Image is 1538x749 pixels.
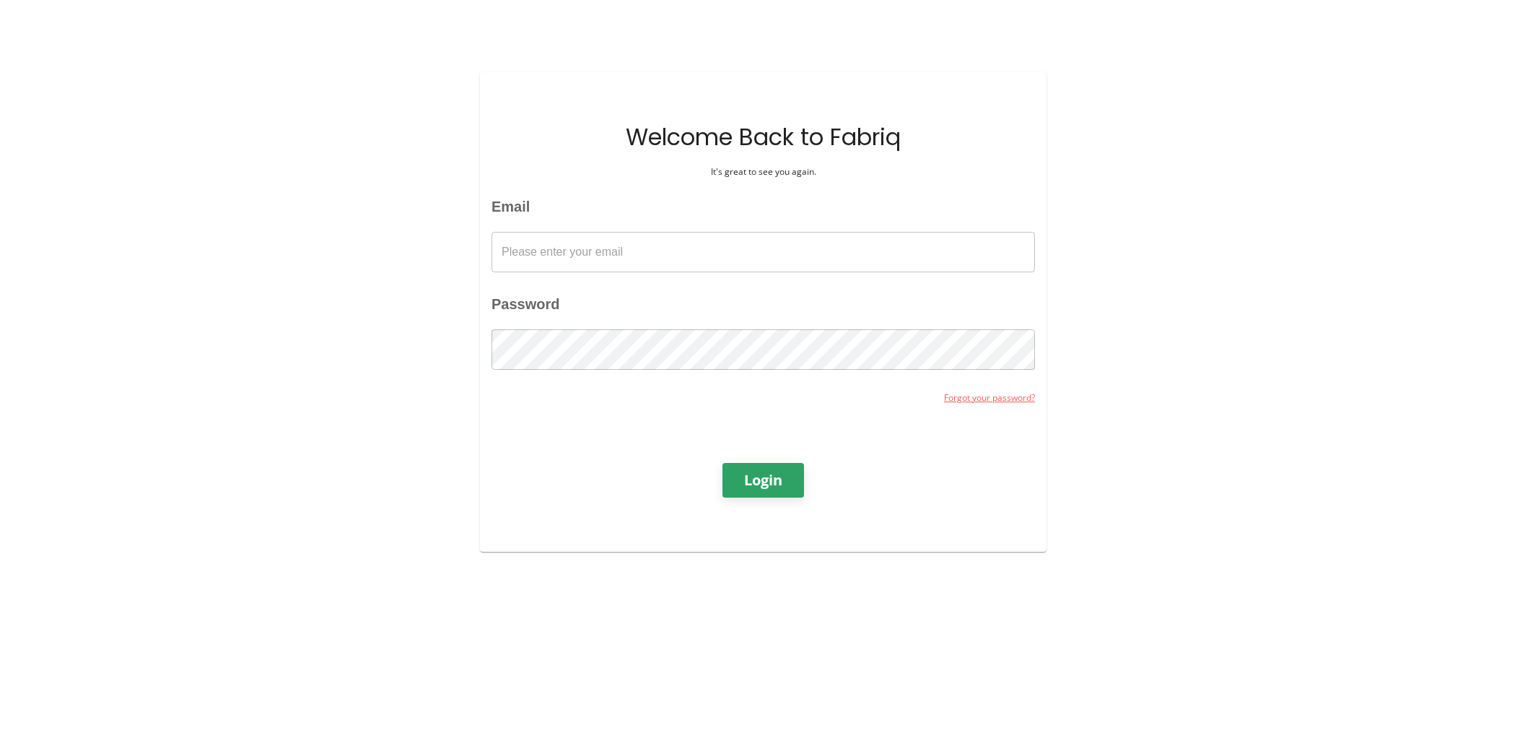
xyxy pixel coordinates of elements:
[491,294,1035,315] label: Password
[711,165,816,178] p: It's great to see you again.
[722,463,804,498] button: Login
[491,196,1035,217] label: Email
[491,232,1035,272] input: Please enter your email
[944,391,1035,404] div: Forgot your password?
[626,120,901,155] h2: Welcome Back to Fabriq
